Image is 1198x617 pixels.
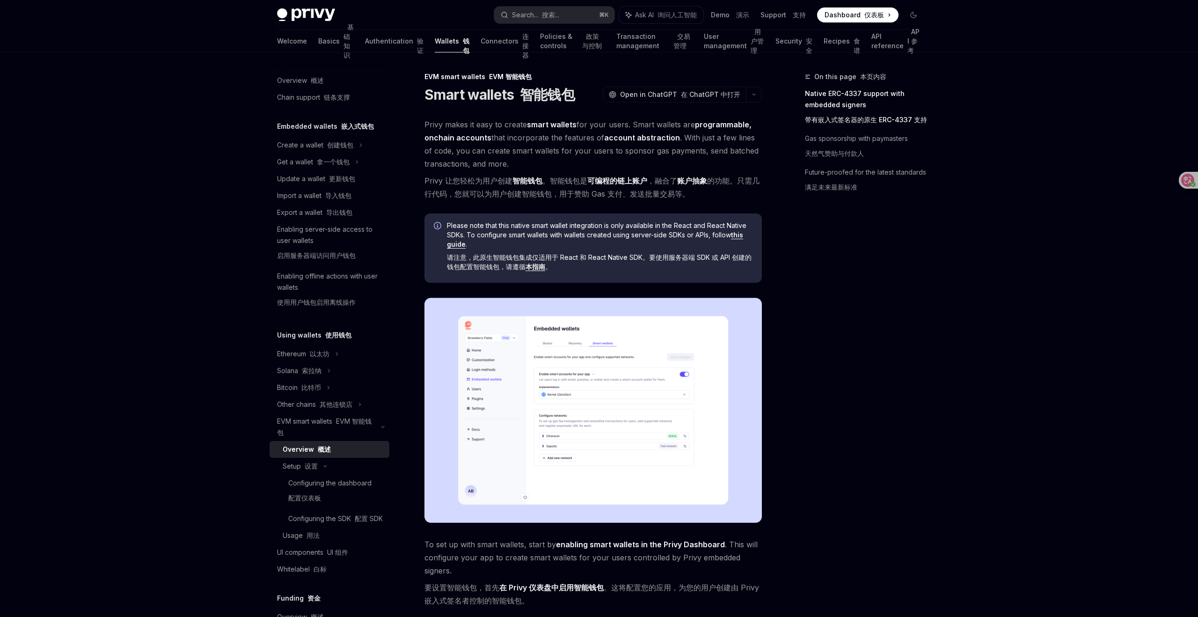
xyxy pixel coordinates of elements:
font: 其他连锁店 [320,400,352,408]
font: 导入钱包 [325,191,351,199]
a: Welcome [277,30,307,52]
div: Ethereum [277,348,329,360]
a: UI components UI 组件 [270,544,389,561]
a: User management 用户管理 [704,30,764,52]
font: 仪表板 [864,11,884,19]
h1: Smart wallets [424,86,575,103]
a: Whitelabel 白标 [270,561,389,578]
font: 验证 [417,37,424,54]
div: Create a wallet [277,140,353,151]
a: Dashboard 仪表板 [817,7,898,22]
a: Export a wallet 导出钱包 [270,204,389,221]
img: Sample enable smart wallets [424,298,762,523]
font: 食谱 [854,37,860,54]
font: 询问人工智能 [657,11,697,19]
div: Overview [277,75,324,86]
a: Import a wallet 导入钱包 [270,187,389,204]
div: Other chains [277,399,352,410]
a: Future-proofed for the latest standards满足未来最新标准 [805,165,928,198]
a: 在 Privy 仪表盘中启用智能钱包 [499,583,604,593]
a: Wallets 钱包 [435,30,469,52]
font: 用法 [307,531,320,539]
span: Dashboard [825,10,884,20]
a: Gas sponsorship with paymasters天然气赞助与付款人 [805,131,928,165]
a: Chain support 链条支撑 [270,89,389,106]
font: API 参考 [907,28,920,54]
a: 本指南 [526,263,545,271]
span: Privy makes it easy to create for your users. Smart wallets are that incorporate the features of ... [424,118,762,204]
a: Policies & controls 政策与控制 [540,30,605,52]
font: 交易管理 [673,32,690,50]
font: 搜索... [542,11,559,19]
a: 账户抽象 [677,176,707,186]
font: 索拉纳 [302,367,321,375]
a: enabling smart wallets in the Privy Dashboard [556,540,725,550]
button: Open in ChatGPT 在 ChatGPT 中打开 [603,87,746,103]
div: Overview [283,444,331,455]
font: 基础知识 [343,23,354,59]
div: Search... [512,9,559,21]
font: 更新钱包 [329,175,355,183]
a: Recipes 食谱 [824,30,860,52]
a: Usage 用法 [270,527,389,544]
span: ⌘ K [599,11,609,19]
div: Solana [277,365,321,376]
font: 资金 [307,594,321,602]
a: account abstraction [604,133,680,143]
font: EVM 智能钱包 [489,73,532,81]
div: Configuring the SDK [288,513,383,524]
div: Chain support [277,92,350,103]
h5: Using wallets [277,330,351,341]
a: Configuring the dashboard配置仪表板 [270,475,389,510]
font: 启用服务器端访问用户钱包 [277,251,356,259]
font: 带有嵌入式签名器的原生 ERC-4337 支持 [805,116,927,124]
font: 支持 [793,11,806,19]
button: Ask AI 询问人工智能 [619,7,703,23]
font: 要设置智能钱包，首先 。这将配置您的应用，为您的用户创建由 Privy 嵌入式签名者控制的智能钱包。 [424,583,759,605]
a: Native ERC-4337 support with embedded signers带有嵌入式签名器的原生 ERC-4337 支持 [805,86,928,131]
font: 钱包 [463,37,469,54]
font: 连接器 [522,32,529,59]
span: Please note that this native smart wallet integration is only available in the React and React Na... [447,221,752,275]
font: 白标 [314,565,327,573]
a: API reference API 参考 [871,30,921,52]
span: Ask AI [635,10,697,20]
div: Enabling server-side access to user wallets [277,224,384,265]
a: Enabling offline actions with user wallets使用用户钱包启用离线操作 [270,268,389,315]
div: Update a wallet [277,173,355,184]
font: 用户管理 [751,28,764,54]
font: 概述 [311,76,324,84]
div: Setup [283,461,318,472]
div: Whitelabel [277,564,327,575]
font: 嵌入式钱包 [341,122,374,130]
font: 创建钱包 [327,141,353,149]
font: 配置仪表板 [288,494,321,502]
div: EVM smart wallets [277,416,375,438]
span: Open in ChatGPT [620,90,740,99]
div: UI components [277,547,348,558]
font: 智能钱包 [520,86,575,103]
font: 在 ChatGPT 中打开 [681,90,740,98]
font: 设置 [305,462,318,470]
font: 满足未来最新标准 [805,183,857,191]
strong: smart wallets [527,120,577,129]
img: dark logo [277,8,335,22]
font: 政策与控制 [582,32,602,50]
font: 拿一个钱包 [317,158,350,166]
strong: 智能钱包 [512,176,542,185]
a: Configuring the SDK 配置 SDK [270,510,389,527]
font: 链条支撑 [324,93,350,101]
a: Overview 概述 [270,441,389,458]
div: Bitcoin [277,382,321,393]
strong: 可编程的链上账户 [587,176,647,185]
a: Security 安全 [775,30,812,52]
font: 本页内容 [860,73,886,81]
a: Transaction management 交易管理 [616,30,692,52]
div: Import a wallet [277,190,351,201]
font: 概述 [318,445,331,453]
a: Authentication 验证 [365,30,424,52]
font: UI 组件 [327,548,348,556]
font: 请注意，此原生智能钱包集成仅适用于 React 和 React Native SDK。要使用服务器端 SDK 或 API 创建的钱包配置智能钱包，请遵循 。 [447,253,752,271]
button: Search... 搜索...⌘K [494,7,615,23]
font: 以太坊 [310,350,329,358]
